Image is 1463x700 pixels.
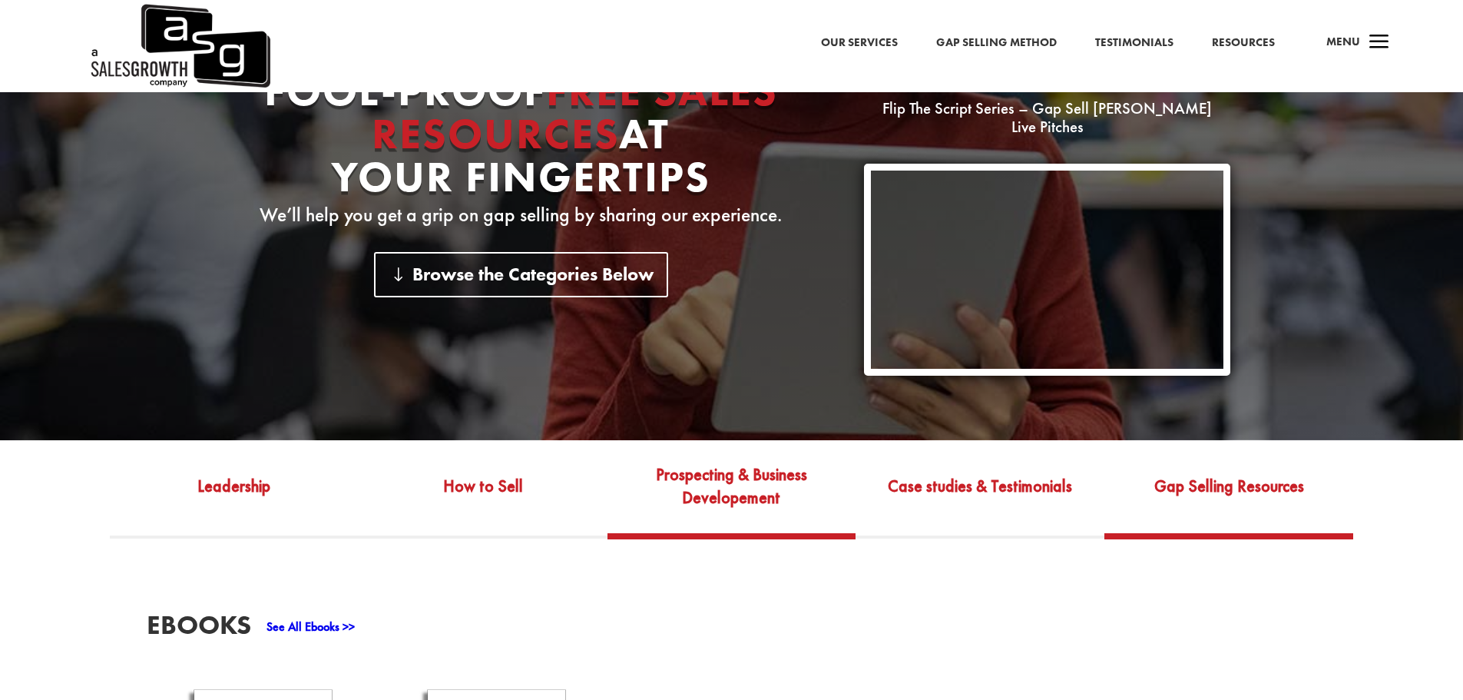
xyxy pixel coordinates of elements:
a: Testimonials [1095,33,1173,53]
a: Leadership [110,461,359,533]
a: Resources [1212,33,1275,53]
a: How to Sell [359,461,607,533]
span: Menu [1326,34,1360,49]
a: Gap Selling Resources [1104,461,1353,533]
span: Free Sales Resources [372,63,778,161]
a: Browse the Categories Below [374,252,668,297]
p: Flip The Script Series – Gap Sell [PERSON_NAME] Live Pitches [864,99,1230,136]
a: Our Services [821,33,898,53]
h1: Fool-proof At Your Fingertips [233,69,809,206]
a: See All Ebooks >> [266,619,355,635]
a: Case studies & Testimonials [856,461,1104,533]
a: Prospecting & Business Developement [607,461,856,533]
iframe: 15 Cold Email Patterns to Break to Get Replies [871,171,1223,369]
span: a [1364,28,1395,58]
h3: EBooks [147,612,251,646]
a: Gap Selling Method [936,33,1057,53]
p: We’ll help you get a grip on gap selling by sharing our experience. [233,206,809,224]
